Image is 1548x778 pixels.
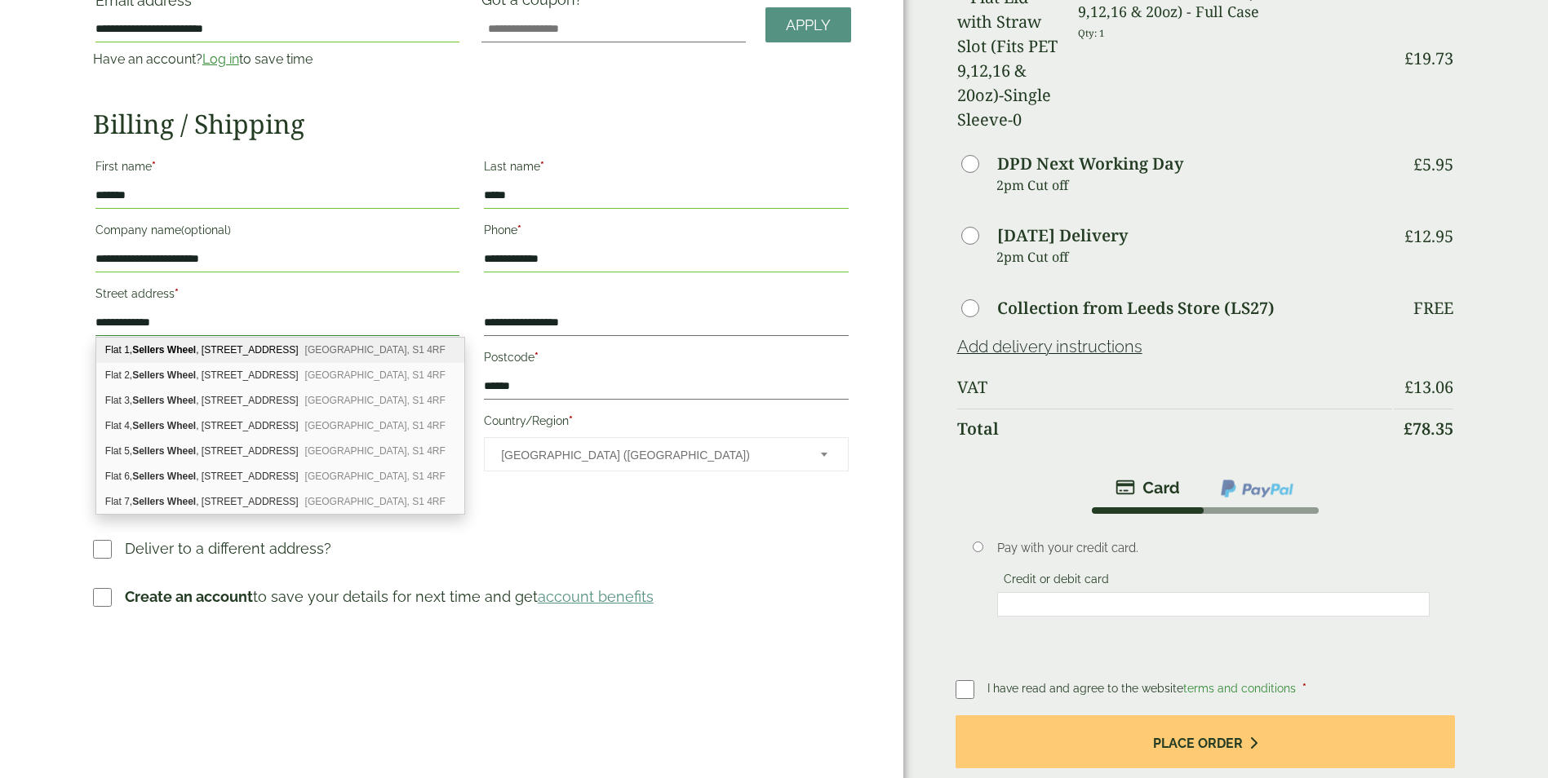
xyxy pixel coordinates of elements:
abbr: required [152,160,156,173]
span: [GEOGRAPHIC_DATA], S1 4RF [305,420,446,431]
label: Phone [484,219,848,246]
bdi: 13.06 [1404,376,1453,398]
label: Postcode [484,346,848,374]
div: Flat 2, Sellers Wheel, 108 Arundel Lane [96,363,464,388]
img: stripe.png [1116,478,1180,497]
span: Apply [786,16,831,34]
span: United Kingdom (UK) [501,438,798,472]
label: Last name [484,155,848,183]
p: 2pm Cut off [996,173,1393,197]
span: I have read and agree to the website [987,682,1299,695]
b: Sellers Wheel [132,445,196,457]
a: Apply [765,7,851,42]
p: Pay with your credit card. [997,539,1430,557]
b: Sellers Wheel [132,395,196,406]
label: Collection from Leeds Store (LS27) [997,300,1275,316]
a: account benefits [538,588,654,605]
div: Flat 4, Sellers Wheel, 108 Arundel Lane [96,413,464,439]
div: Flat 6, Sellers Wheel, 108 Arundel Lane [96,464,464,489]
label: First name [95,155,459,183]
label: Credit or debit card [997,572,1116,590]
small: Qty: 1 [1078,27,1105,39]
abbr: required [175,287,179,300]
span: £ [1404,376,1413,398]
h2: Billing / Shipping [93,108,851,139]
abbr: required [540,160,544,173]
p: Free [1413,298,1453,318]
span: (optional) [181,223,231,236]
abbr: required [517,223,521,236]
th: VAT [957,368,1393,407]
a: terms and conditions [1183,682,1296,695]
span: [GEOGRAPHIC_DATA], S1 4RF [305,471,446,482]
span: £ [1404,47,1413,69]
span: [GEOGRAPHIC_DATA], S1 4RF [305,369,446,381]
span: [GEOGRAPHIC_DATA], S1 4RF [305,344,446,356]
b: Sellers Wheel [132,496,196,507]
div: Flat 7, Sellers Wheel, 108 Arundel Lane [96,489,464,514]
p: Deliver to a different address? [125,537,331,559]
p: 2pm Cut off [996,245,1393,269]
bdi: 5.95 [1413,153,1453,175]
label: DPD Next Working Day [997,156,1183,172]
iframe: Secure card payment input frame [1002,597,1425,612]
p: Have an account? to save time [93,50,462,69]
a: Log in [202,51,239,67]
div: Flat 1, Sellers Wheel, 108 Arundel Lane [96,338,464,363]
p: to save your details for next time and get [125,586,654,608]
span: £ [1404,418,1413,440]
span: £ [1404,225,1413,247]
label: Country/Region [484,409,848,437]
strong: Create an account [125,588,253,605]
span: [GEOGRAPHIC_DATA], S1 4RF [305,395,446,406]
abbr: required [534,351,539,364]
span: Country/Region [484,437,848,471]
span: [GEOGRAPHIC_DATA], S1 4RF [305,445,446,457]
bdi: 78.35 [1404,418,1453,440]
label: [DATE] Delivery [997,228,1128,244]
b: Sellers Wheel [132,344,196,356]
th: Total [957,409,1393,449]
b: Sellers Wheel [132,471,196,482]
button: Place order [956,715,1456,768]
bdi: 12.95 [1404,225,1453,247]
span: £ [1413,153,1422,175]
bdi: 19.73 [1404,47,1453,69]
div: Flat 5, Sellers Wheel, 108 Arundel Lane [96,439,464,464]
abbr: required [1302,682,1306,695]
b: Sellers Wheel [132,369,196,381]
a: Add delivery instructions [957,337,1142,356]
span: [GEOGRAPHIC_DATA], S1 4RF [305,496,446,507]
abbr: required [569,414,573,427]
label: Street address [95,282,459,310]
img: ppcp-gateway.png [1219,478,1295,499]
b: Sellers Wheel [132,420,196,431]
div: Flat 3, Sellers Wheel, 108 Arundel Lane [96,388,464,413]
label: Company name [95,219,459,246]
